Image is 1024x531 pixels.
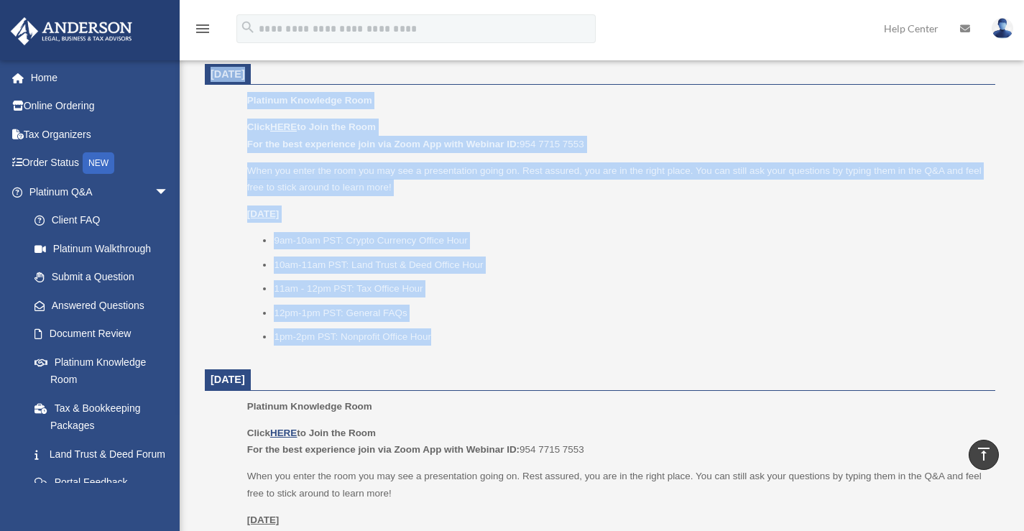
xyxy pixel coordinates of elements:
img: User Pic [992,18,1013,39]
a: HERE [270,121,297,132]
li: 9am-10am PST: Crypto Currency Office Hour [274,232,985,249]
a: Online Ordering [10,92,190,121]
li: 1pm-2pm PST: Nonprofit Office Hour [274,328,985,346]
span: arrow_drop_down [154,177,183,207]
a: Platinum Knowledge Room [20,348,183,394]
a: Tax & Bookkeeping Packages [20,394,190,440]
a: Answered Questions [20,291,190,320]
b: For the best experience join via Zoom App with Webinar ID: [247,139,520,149]
span: [DATE] [211,374,245,385]
a: Submit a Question [20,263,190,292]
b: Click to Join the Room [247,428,376,438]
span: Platinum Knowledge Room [247,95,372,106]
p: 954 7715 7553 [247,425,985,458]
a: Document Review [20,320,190,348]
b: Click to Join the Room [247,121,376,132]
a: Client FAQ [20,206,190,235]
a: Land Trust & Deed Forum [20,440,190,468]
i: menu [194,20,211,37]
a: Platinum Walkthrough [20,234,190,263]
i: search [240,19,256,35]
span: Platinum Knowledge Room [247,401,372,412]
p: When you enter the room you may see a presentation going on. Rest assured, you are in the right p... [247,468,985,502]
span: [DATE] [211,68,245,80]
b: For the best experience join via Zoom App with Webinar ID: [247,444,520,455]
a: Portal Feedback [20,468,190,497]
u: [DATE] [247,514,280,525]
p: 954 7715 7553 [247,119,985,152]
li: 12pm-1pm PST: General FAQs [274,305,985,322]
a: vertical_align_top [969,440,999,470]
a: menu [194,25,211,37]
a: HERE [270,428,297,438]
a: Order StatusNEW [10,149,190,178]
a: Platinum Q&Aarrow_drop_down [10,177,190,206]
a: Tax Organizers [10,120,190,149]
div: NEW [83,152,114,174]
a: Home [10,63,190,92]
img: Anderson Advisors Platinum Portal [6,17,137,45]
li: 11am - 12pm PST: Tax Office Hour [274,280,985,297]
u: [DATE] [247,208,280,219]
p: When you enter the room you may see a presentation going on. Rest assured, you are in the right p... [247,162,985,196]
li: 10am-11am PST: Land Trust & Deed Office Hour [274,257,985,274]
i: vertical_align_top [975,445,992,463]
